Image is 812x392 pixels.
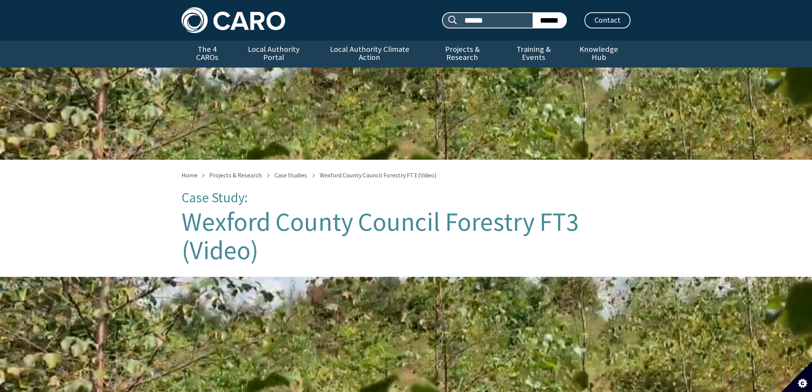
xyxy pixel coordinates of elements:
[584,12,630,28] a: Contact
[781,361,812,392] button: Set cookie preferences
[182,41,233,68] a: The 4 CAROs
[424,41,500,68] a: Projects & Research
[274,171,307,179] a: Case Studies
[315,41,424,68] a: Local Authority Climate Action
[182,7,285,33] img: Caro logo
[568,41,630,68] a: Knowledge Hub
[233,41,315,68] a: Local Authority Portal
[209,171,262,179] a: Projects & Research
[320,171,436,179] span: Wexford County Council Forestry FT3 (Video)
[182,208,630,265] h1: Wexford County Council Forestry FT3 (Video)
[182,171,198,179] a: Home
[182,190,630,205] p: Case Study:
[500,41,567,68] a: Training & Events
